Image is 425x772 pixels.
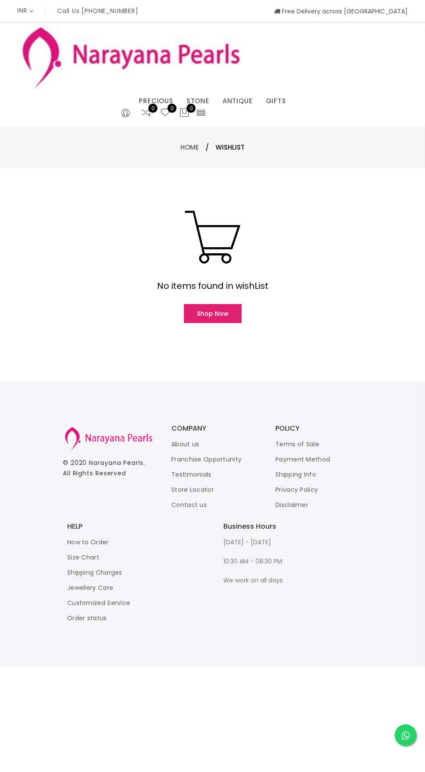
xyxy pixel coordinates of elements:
[171,500,207,509] a: Contact us
[171,470,212,479] a: Testimonials
[186,104,196,113] span: 0
[222,95,253,108] a: ANTIQUE
[63,458,154,478] p: © 2020 . All Rights Reserved
[67,568,122,577] a: Shipping Charges
[57,8,138,14] p: Call Us [PHONE_NUMBER]
[160,108,170,119] a: 0
[274,7,408,16] span: Free Delivery across [GEOGRAPHIC_DATA]
[67,553,99,562] a: Size Chart
[89,458,144,467] a: Narayana Pearls
[186,95,209,108] a: STONE
[139,95,173,108] a: PRECIOUS
[216,142,245,153] span: Wishlist
[67,599,130,607] a: Customized Service
[223,537,362,547] p: [DATE] - [DATE]
[206,142,209,153] span: /
[67,614,107,622] a: Order status
[67,583,113,592] a: Jewellery Care
[223,556,362,566] p: 10:30 AM - 08:30 PM
[275,485,318,494] a: Privacy Policy
[171,455,242,464] a: Franchise Opportunity
[275,440,319,448] a: Terms of Sale
[167,104,177,113] span: 0
[67,523,206,530] h3: HELP
[275,455,330,464] a: Payment Method
[275,425,362,432] h3: POLICY
[171,425,258,432] h3: COMPANY
[223,575,362,586] p: We work on all days
[171,440,199,448] a: About us
[223,523,362,530] h3: Business Hours
[275,470,316,479] a: Shipping Info
[141,108,151,119] a: 0
[275,500,308,509] a: Disclaimer
[148,104,157,113] span: 0
[179,108,190,119] button: 0
[180,143,199,152] a: Home
[171,485,214,494] a: Store Locator
[184,304,242,323] a: Shop Now
[266,95,286,108] a: GIFTS
[67,538,109,546] a: How to Order
[63,281,362,323] div: No items found in wishList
